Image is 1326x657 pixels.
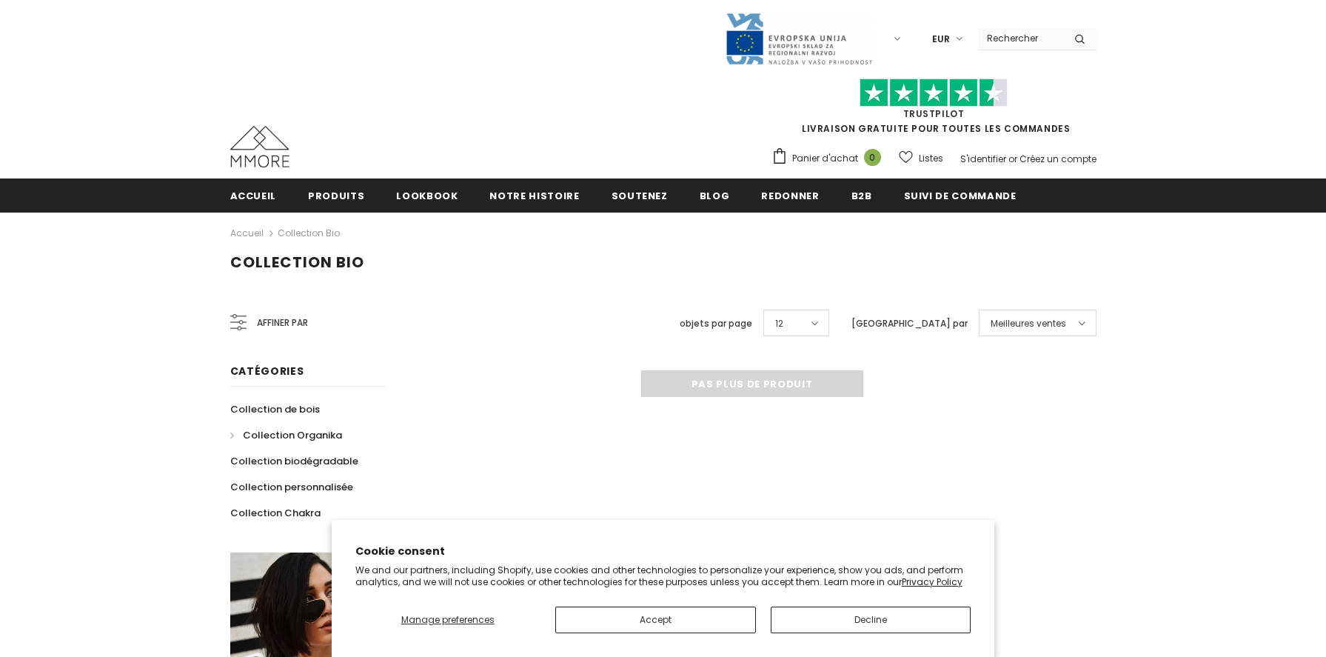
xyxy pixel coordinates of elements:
[919,151,943,166] span: Listes
[230,480,353,494] span: Collection personnalisée
[899,145,943,171] a: Listes
[1008,153,1017,165] span: or
[308,189,364,203] span: Produits
[932,32,950,47] span: EUR
[771,147,888,170] a: Panier d'achat 0
[230,422,342,448] a: Collection Organika
[902,576,962,588] a: Privacy Policy
[230,179,277,212] a: Accueil
[700,179,730,212] a: Blog
[1019,153,1096,165] a: Créez un compte
[308,179,364,212] a: Produits
[860,79,1008,107] img: Faites confiance aux étoiles pilotes
[355,607,540,633] button: Manage preferences
[555,607,756,633] button: Accept
[903,107,965,120] a: TrustPilot
[771,607,971,633] button: Decline
[725,12,873,66] img: Javni Razpis
[978,27,1063,49] input: Search Site
[612,179,668,212] a: soutenez
[775,316,783,331] span: 12
[489,179,579,212] a: Notre histoire
[230,506,321,520] span: Collection Chakra
[355,564,971,587] p: We and our partners, including Shopify, use cookies and other technologies to personalize your ex...
[851,189,872,203] span: B2B
[771,85,1096,135] span: LIVRAISON GRATUITE POUR TOUTES LES COMMANDES
[396,179,458,212] a: Lookbook
[851,316,968,331] label: [GEOGRAPHIC_DATA] par
[230,189,277,203] span: Accueil
[230,402,320,416] span: Collection de bois
[230,126,289,167] img: Cas MMORE
[230,448,358,474] a: Collection biodégradable
[960,153,1006,165] a: S'identifier
[904,179,1017,212] a: Suivi de commande
[230,396,320,422] a: Collection de bois
[355,544,971,559] h2: Cookie consent
[851,179,872,212] a: B2B
[700,189,730,203] span: Blog
[396,189,458,203] span: Lookbook
[230,474,353,500] a: Collection personnalisée
[792,151,858,166] span: Panier d'achat
[230,252,364,273] span: Collection Bio
[904,189,1017,203] span: Suivi de commande
[864,149,881,166] span: 0
[230,224,264,242] a: Accueil
[243,428,342,442] span: Collection Organika
[761,179,819,212] a: Redonner
[401,613,495,626] span: Manage preferences
[257,315,308,331] span: Affiner par
[612,189,668,203] span: soutenez
[991,316,1066,331] span: Meilleures ventes
[489,189,579,203] span: Notre histoire
[725,32,873,44] a: Javni Razpis
[761,189,819,203] span: Redonner
[230,500,321,526] a: Collection Chakra
[230,454,358,468] span: Collection biodégradable
[278,227,340,239] a: Collection Bio
[680,316,752,331] label: objets par page
[230,364,304,378] span: Catégories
